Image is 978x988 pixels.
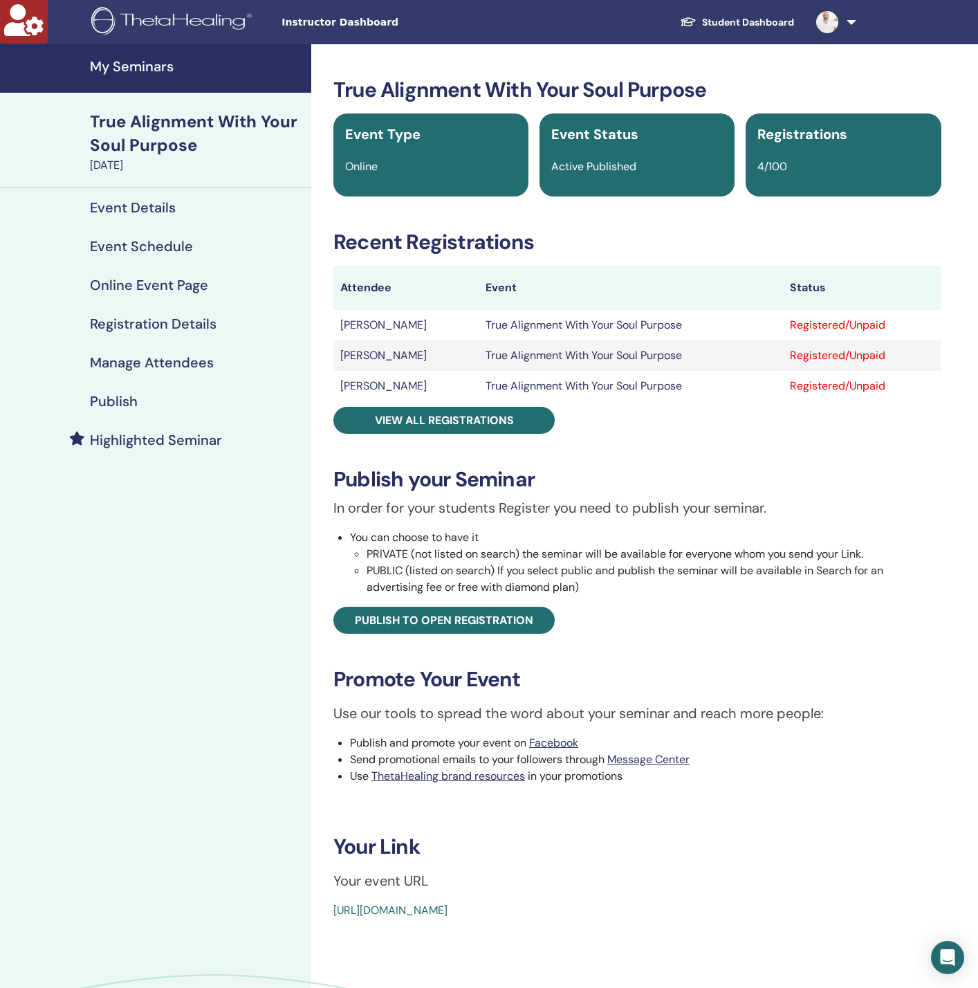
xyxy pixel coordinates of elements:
h4: Event Details [90,199,176,216]
h4: Registration Details [90,315,216,332]
div: True Alignment With Your Soul Purpose [90,110,303,157]
a: Facebook [529,735,578,750]
span: Online [345,159,378,174]
td: True Alignment With Your Soul Purpose [479,371,783,401]
p: Use our tools to spread the word about your seminar and reach more people: [333,703,941,724]
li: You can choose to have it [350,529,941,596]
img: graduation-cap-white.svg [680,16,696,28]
h3: Promote Your Event [333,667,941,692]
th: Event [479,266,783,310]
td: [PERSON_NAME] [333,371,479,401]
div: Registered/Unpaid [790,378,934,394]
div: Registered/Unpaid [790,317,934,333]
h4: Highlighted Seminar [90,432,222,448]
p: In order for your students Register you need to publish your seminar. [333,497,941,518]
td: True Alignment With Your Soul Purpose [479,340,783,371]
li: Publish and promote your event on [350,735,941,751]
a: Publish to open registration [333,607,555,634]
li: PRIVATE (not listed on search) the seminar will be available for everyone whom you send your Link. [367,546,941,562]
li: Use in your promotions [350,768,941,785]
a: [URL][DOMAIN_NAME] [333,903,448,917]
h3: Your Link [333,834,941,859]
a: ThetaHealing brand resources [371,769,525,783]
td: True Alignment With Your Soul Purpose [479,310,783,340]
a: Message Center [607,752,690,767]
h3: True Alignment With Your Soul Purpose [333,77,941,102]
td: [PERSON_NAME] [333,310,479,340]
div: Open Intercom Messenger [931,941,964,974]
span: View all registrations [375,413,514,428]
span: Event Status [551,125,638,143]
h4: Event Schedule [90,238,193,255]
a: True Alignment With Your Soul Purpose[DATE] [82,110,311,174]
span: 4/100 [757,159,787,174]
a: View all registrations [333,407,555,434]
li: Send promotional emails to your followers through [350,751,941,768]
h4: Manage Attendees [90,354,214,371]
h4: My Seminars [90,58,303,75]
h4: Online Event Page [90,277,208,293]
th: Attendee [333,266,479,310]
img: default.jpg [816,11,838,33]
span: Instructor Dashboard [282,15,489,30]
td: [PERSON_NAME] [333,340,479,371]
th: Status [783,266,941,310]
h3: Publish your Seminar [333,467,941,492]
p: Your event URL [333,870,941,891]
h3: Recent Registrations [333,230,941,255]
span: Publish to open registration [355,613,533,628]
span: Event Type [345,125,421,143]
span: Registrations [757,125,847,143]
a: Student Dashboard [669,10,805,35]
img: logo.png [91,7,257,38]
div: [DATE] [90,157,303,174]
span: Active Published [551,159,636,174]
li: PUBLIC (listed on search) If you select public and publish the seminar will be available in Searc... [367,562,941,596]
div: Registered/Unpaid [790,347,934,364]
h4: Publish [90,393,138,410]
